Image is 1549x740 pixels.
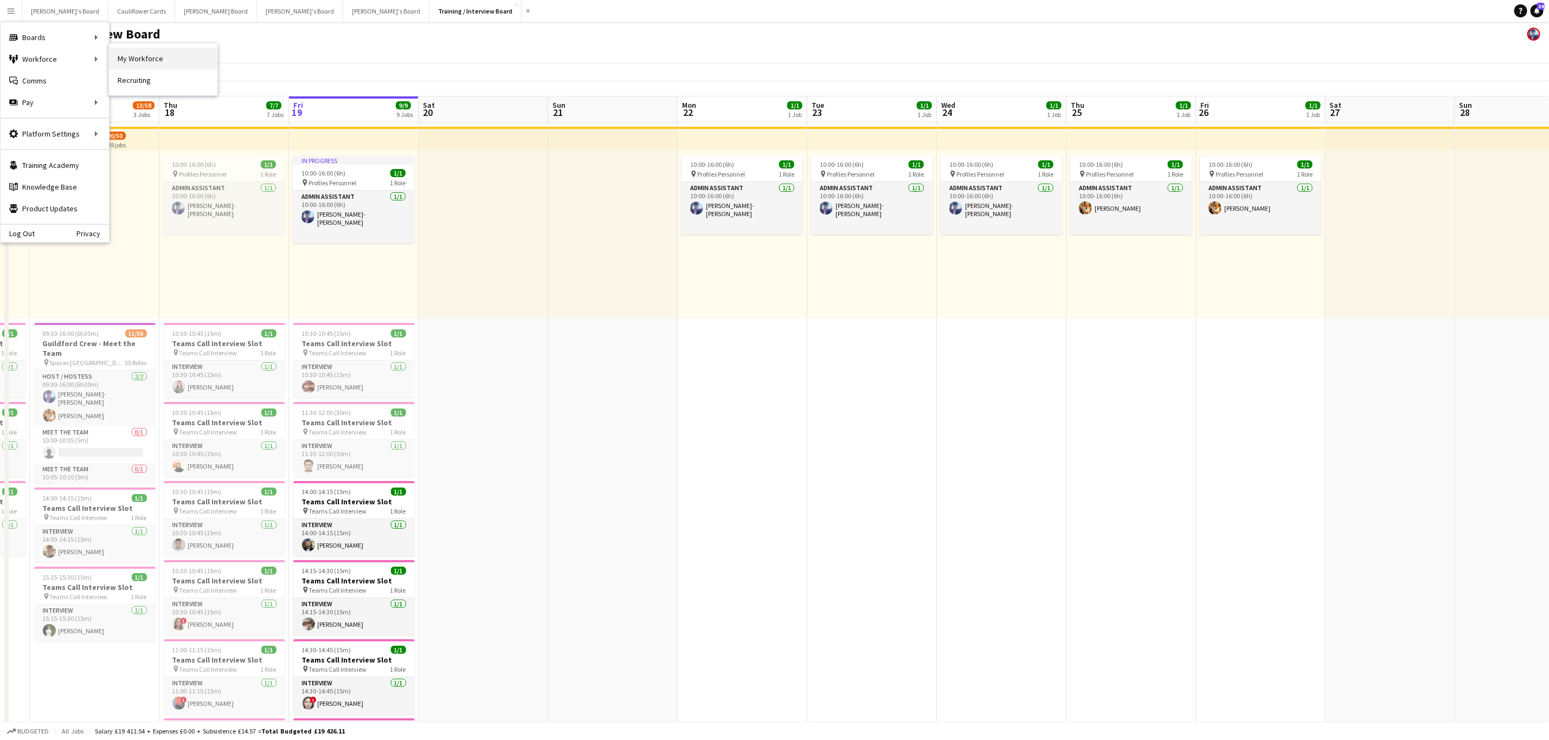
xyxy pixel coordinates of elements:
span: Profiles Personnel [827,170,875,178]
app-card-role: Admin Assistant1/110:00-16:00 (6h)[PERSON_NAME]-[PERSON_NAME] [293,191,414,243]
span: 1 Role [390,665,406,673]
span: 1 Role [908,170,924,178]
span: Sat [423,100,435,110]
div: 49 jobs [107,140,126,149]
span: 1 Role [2,349,17,357]
div: 11:30-12:00 (30m)1/1Teams Call Interview Slot Teams Call Interview1 RoleInterview1/111:30-12:00 (... [293,402,415,477]
button: Cauliflower Cards [108,1,175,22]
span: Teams Call Interview [179,586,237,594]
span: 11:30-12:00 (30m) [302,408,351,417]
div: 14:15-14:30 (15m)1/1Teams Call Interview Slot Teams Call Interview1 RoleInterview1/114:15-14:30 (... [293,560,415,635]
h3: Teams Call Interview Slot [293,655,415,665]
span: 1/1 [132,573,147,581]
button: Training / Interview Board [429,1,522,22]
span: Sun [552,100,565,110]
span: 1/1 [1038,160,1053,168]
app-card-role: Interview1/114:00-14:15 (15m)[PERSON_NAME] [293,519,415,556]
div: 14:30-14:45 (15m)1/1Teams Call Interview Slot Teams Call Interview1 RoleInterview1/114:30-14:45 (... [293,639,415,714]
span: 10:30-10:45 (15m) [302,329,351,337]
span: 1/1 [391,646,406,654]
app-job-card: 09:30-16:00 (6h30m)11/56Guildford Crew - Meet the Team Spaces [GEOGRAPHIC_DATA]55 RolesHost / Hos... [34,323,156,483]
span: 24 [940,106,955,119]
span: 1/1 [261,408,277,417]
span: 1/1 [261,567,277,575]
span: 1/1 [787,101,802,109]
span: 1 Role [261,349,277,357]
span: Mon [682,100,696,110]
app-job-card: 14:00-14:15 (15m)1/1Teams Call Interview Slot Teams Call Interview1 RoleInterview1/114:00-14:15 (... [293,481,415,556]
app-job-card: 10:30-10:45 (15m)1/1Teams Call Interview Slot Teams Call Interview1 RoleInterview1/110:30-10:45 (... [164,402,285,477]
span: 21 [551,106,565,119]
div: 10:30-10:45 (15m)1/1Teams Call Interview Slot Teams Call Interview1 RoleInterview1/110:30-10:45 (... [164,481,285,556]
span: Budgeted [17,728,49,735]
h3: Teams Call Interview Slot [164,576,285,586]
span: Teams Call Interview [309,507,367,515]
span: 25 [1069,106,1084,119]
a: Privacy [76,229,109,238]
span: 1 Role [131,514,147,522]
span: All jobs [60,727,86,735]
app-job-card: 11:00-11:15 (15m)1/1Teams Call Interview Slot Teams Call Interview1 RoleInterview1/111:00-11:15 (... [164,639,285,714]
span: Profiles Personnel [179,170,227,178]
a: 14 [1531,4,1544,17]
span: 10:00-16:00 (6h) [301,169,345,177]
a: Knowledge Base [1,176,109,198]
div: Platform Settings [1,123,109,145]
span: 1/1 [2,408,17,417]
div: 3 Jobs [133,111,154,119]
span: Total Budgeted £19 426.11 [261,727,345,735]
span: 10:30-10:45 (15m) [172,567,222,575]
span: 18 [162,106,177,119]
span: 1/1 [2,488,17,496]
span: 55 Roles [125,359,147,367]
span: 14 [1537,3,1545,10]
span: 1 Role [260,170,276,178]
span: Teams Call Interview [179,428,237,436]
h3: Teams Call Interview Slot [293,418,415,427]
span: 1/1 [1176,101,1191,109]
span: Profiles Personnel [308,179,356,187]
app-card-role: Interview1/114:00-14:15 (15m)[PERSON_NAME] [34,525,156,562]
h3: Teams Call Interview Slot [293,576,415,586]
div: 10:00-16:00 (6h)1/1 Profiles Personnel1 RoleAdmin Assistant1/110:00-16:00 (6h)[PERSON_NAME]-[PERS... [811,156,933,235]
span: 1/1 [391,408,406,417]
div: 1 Job [1306,111,1320,119]
h3: Teams Call Interview Slot [164,655,285,665]
span: 15:15-15:30 (15m) [43,573,92,581]
app-job-card: 10:30-10:45 (15m)1/1Teams Call Interview Slot Teams Call Interview1 RoleInterview1/110:30-10:45 (... [293,323,415,398]
span: 10:00-16:00 (6h) [1209,160,1252,168]
span: 1 Role [390,349,406,357]
div: 10:00-16:00 (6h)1/1 Profiles Personnel1 RoleAdmin Assistant1/110:00-16:00 (6h)[PERSON_NAME]-[PERS... [682,156,803,235]
app-card-role: Interview1/110:30-10:45 (15m)[PERSON_NAME] [164,440,285,477]
span: 1 Role [261,665,277,673]
div: 10:00-16:00 (6h)1/1 Profiles Personnel1 RoleAdmin Assistant1/110:00-16:00 (6h)[PERSON_NAME] [1070,156,1192,235]
div: 9 Jobs [396,111,413,119]
span: ! [181,697,187,703]
span: Profiles Personnel [1216,170,1263,178]
app-card-role: Interview1/115:15-15:30 (15m)[PERSON_NAME] [34,605,156,641]
a: Product Updates [1,198,109,219]
div: 10:30-10:45 (15m)1/1Teams Call Interview Slot Teams Call Interview1 RoleInterview1/110:30-10:45 (... [164,323,285,398]
app-job-card: 10:00-16:00 (6h)1/1 Profiles Personnel1 RoleAdmin Assistant1/110:00-16:00 (6h)[PERSON_NAME]-[PERS... [163,156,285,235]
div: 10:30-10:45 (15m)1/1Teams Call Interview Slot Teams Call Interview1 RoleInterview1/110:30-10:45 (... [164,560,285,635]
button: [PERSON_NAME]'s Board [343,1,429,22]
span: 10:30-10:45 (15m) [172,488,222,496]
div: Boards [1,27,109,48]
span: 1/1 [2,329,17,337]
span: 1 Role [261,428,277,436]
span: Teams Call Interview [309,428,367,436]
div: Salary £19 411.54 + Expenses £0.00 + Subsistence £14.57 = [95,727,345,735]
button: [PERSON_NAME]'s Board [22,1,108,22]
app-card-role: Admin Assistant1/110:00-16:00 (6h)[PERSON_NAME] [1200,182,1321,235]
span: Teams Call Interview [179,507,237,515]
span: Profiles Personnel [956,170,1004,178]
span: 10:30-10:45 (15m) [172,329,222,337]
a: My Workforce [109,48,217,69]
span: Tue [812,100,824,110]
span: Teams Call Interview [309,665,367,673]
span: 1/1 [1297,160,1313,168]
div: In progress10:00-16:00 (6h)1/1 Profiles Personnel1 RoleAdmin Assistant1/110:00-16:00 (6h)[PERSON_... [293,156,414,243]
span: 1/1 [1168,160,1183,168]
a: Recruiting [109,69,217,91]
